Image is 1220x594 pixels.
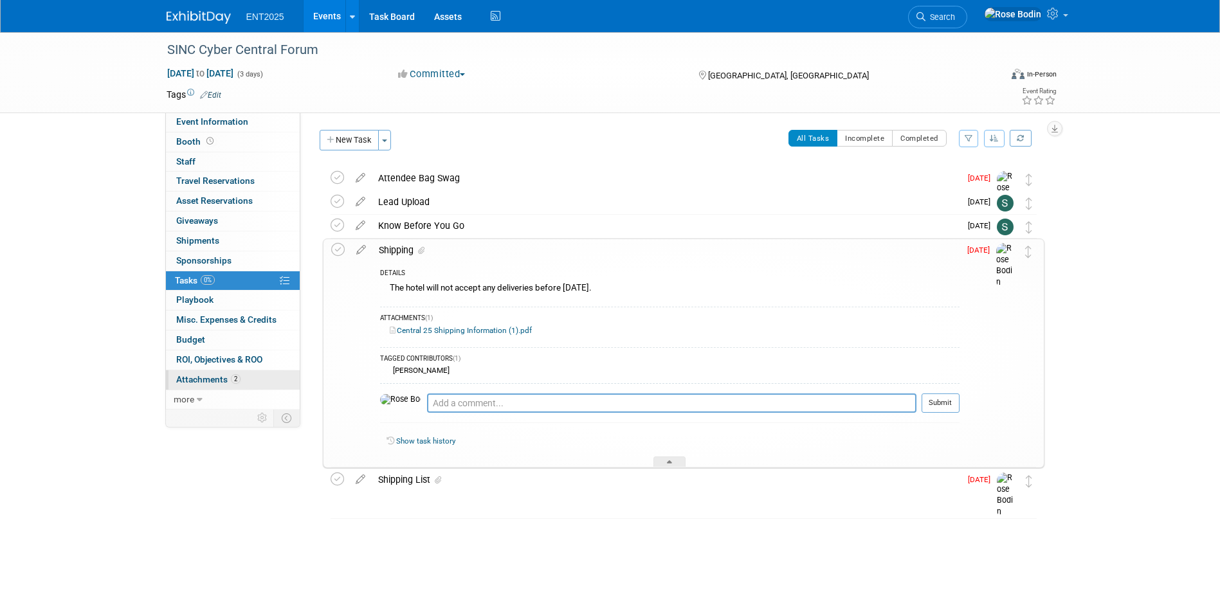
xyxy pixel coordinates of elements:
[349,474,372,485] a: edit
[246,12,284,22] span: ENT2025
[176,374,241,384] span: Attachments
[167,11,231,24] img: ExhibitDay
[176,235,219,246] span: Shipments
[380,354,960,365] div: TAGGED CONTRIBUTORS
[968,174,997,183] span: [DATE]
[1010,130,1032,147] a: Refresh
[167,67,234,79] span: [DATE] [DATE]
[372,167,960,189] div: Attendee Bag Swag
[163,39,981,62] div: SINC Cyber Central Forum
[1025,246,1032,258] i: Move task
[380,314,960,325] div: ATTACHMENTS
[166,172,300,191] a: Travel Reservations
[372,469,960,491] div: Shipping List
[997,195,1014,212] img: Stephanie Silva
[176,334,205,345] span: Budget
[925,12,955,22] span: Search
[251,410,274,426] td: Personalize Event Tab Strip
[166,271,300,291] a: Tasks0%
[372,215,960,237] div: Know Before You Go
[194,68,206,78] span: to
[372,191,960,213] div: Lead Upload
[176,354,262,364] span: ROI, Objectives & ROO
[1021,88,1056,94] div: Event Rating
[176,116,248,127] span: Event Information
[176,136,216,147] span: Booth
[176,314,277,325] span: Misc. Expenses & Credits
[380,269,960,280] div: DETAILS
[837,130,893,147] button: Incomplete
[996,243,1015,289] img: Rose Bodin
[200,91,221,100] a: Edit
[349,220,372,231] a: edit
[166,350,300,370] a: ROI, Objectives & ROO
[349,172,372,184] a: edit
[204,136,216,146] span: Booth not reserved yet
[176,215,218,226] span: Giveaways
[390,366,450,375] div: [PERSON_NAME]
[1012,69,1024,79] img: Format-Inperson.png
[968,475,997,484] span: [DATE]
[231,374,241,384] span: 2
[166,192,300,211] a: Asset Reservations
[176,255,232,265] span: Sponsorships
[166,113,300,132] a: Event Information
[788,130,838,147] button: All Tasks
[167,88,221,101] td: Tags
[908,6,967,28] a: Search
[997,473,1016,518] img: Rose Bodin
[176,156,196,166] span: Staff
[166,291,300,310] a: Playbook
[380,280,960,300] div: The hotel will not accept any deliveries before [DATE].
[176,175,255,186] span: Travel Reservations
[349,196,372,208] a: edit
[984,7,1042,21] img: Rose Bodin
[175,275,215,285] span: Tasks
[997,219,1014,235] img: Stephanie Silva
[176,294,214,305] span: Playbook
[1026,475,1032,487] i: Move task
[968,221,997,230] span: [DATE]
[166,251,300,271] a: Sponsorships
[166,390,300,410] a: more
[174,394,194,404] span: more
[372,239,960,261] div: Shipping
[1026,69,1057,79] div: In-Person
[1026,221,1032,233] i: Move task
[394,67,470,81] button: Committed
[166,152,300,172] a: Staff
[166,370,300,390] a: Attachments2
[166,212,300,231] a: Giveaways
[273,410,300,426] td: Toggle Event Tabs
[176,195,253,206] span: Asset Reservations
[166,330,300,350] a: Budget
[166,132,300,152] a: Booth
[922,393,960,413] button: Submit
[708,71,869,80] span: [GEOGRAPHIC_DATA], [GEOGRAPHIC_DATA]
[925,67,1057,86] div: Event Format
[350,244,372,256] a: edit
[396,437,455,446] a: Show task history
[236,70,263,78] span: (3 days)
[997,171,1016,217] img: Rose Bodin
[425,314,433,321] span: (1)
[201,275,215,285] span: 0%
[967,246,996,255] span: [DATE]
[892,130,947,147] button: Completed
[1026,174,1032,186] i: Move task
[166,310,300,330] a: Misc. Expenses & Credits
[453,355,460,362] span: (1)
[380,394,421,406] img: Rose Bodin
[968,197,997,206] span: [DATE]
[1026,197,1032,210] i: Move task
[390,326,532,335] a: Central 25 Shipping Information (1).pdf
[320,130,379,150] button: New Task
[166,231,300,251] a: Shipments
